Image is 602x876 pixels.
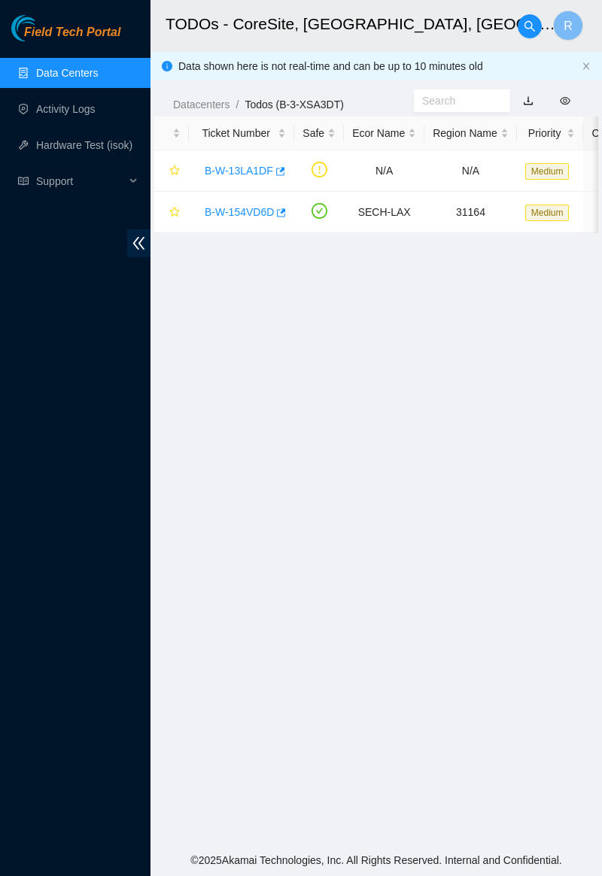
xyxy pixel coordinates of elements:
[523,95,534,107] a: download
[169,165,180,177] span: star
[36,67,98,79] a: Data Centers
[163,200,181,224] button: star
[205,165,273,177] a: B-W-13LA1DF
[127,229,150,257] span: double-left
[344,150,424,192] td: N/A
[553,11,583,41] button: R
[560,95,570,106] span: eye
[424,192,517,233] td: 31164
[564,17,573,35] span: R
[236,99,239,111] span: /
[518,14,542,38] button: search
[525,205,570,221] span: Medium
[163,159,181,183] button: star
[312,162,327,177] span: exclamation-circle
[24,26,120,40] span: Field Tech Portal
[18,176,29,186] span: read
[150,844,602,876] footer: © 2025 Akamai Technologies, Inc. All Rights Reserved. Internal and Confidential.
[422,92,490,109] input: Search
[512,89,545,113] button: download
[525,163,570,180] span: Medium
[344,192,424,233] td: SECH-LAX
[36,139,132,151] a: Hardware Test (isok)
[312,203,327,219] span: check-circle
[36,103,96,115] a: Activity Logs
[169,207,180,219] span: star
[11,27,120,47] a: Akamai TechnologiesField Tech Portal
[582,62,591,71] button: close
[36,166,125,196] span: Support
[518,20,541,32] span: search
[11,15,76,41] img: Akamai Technologies
[245,99,343,111] a: Todos (B-3-XSA3DT)
[205,206,274,218] a: B-W-154VD6D
[173,99,230,111] a: Datacenters
[424,150,517,192] td: N/A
